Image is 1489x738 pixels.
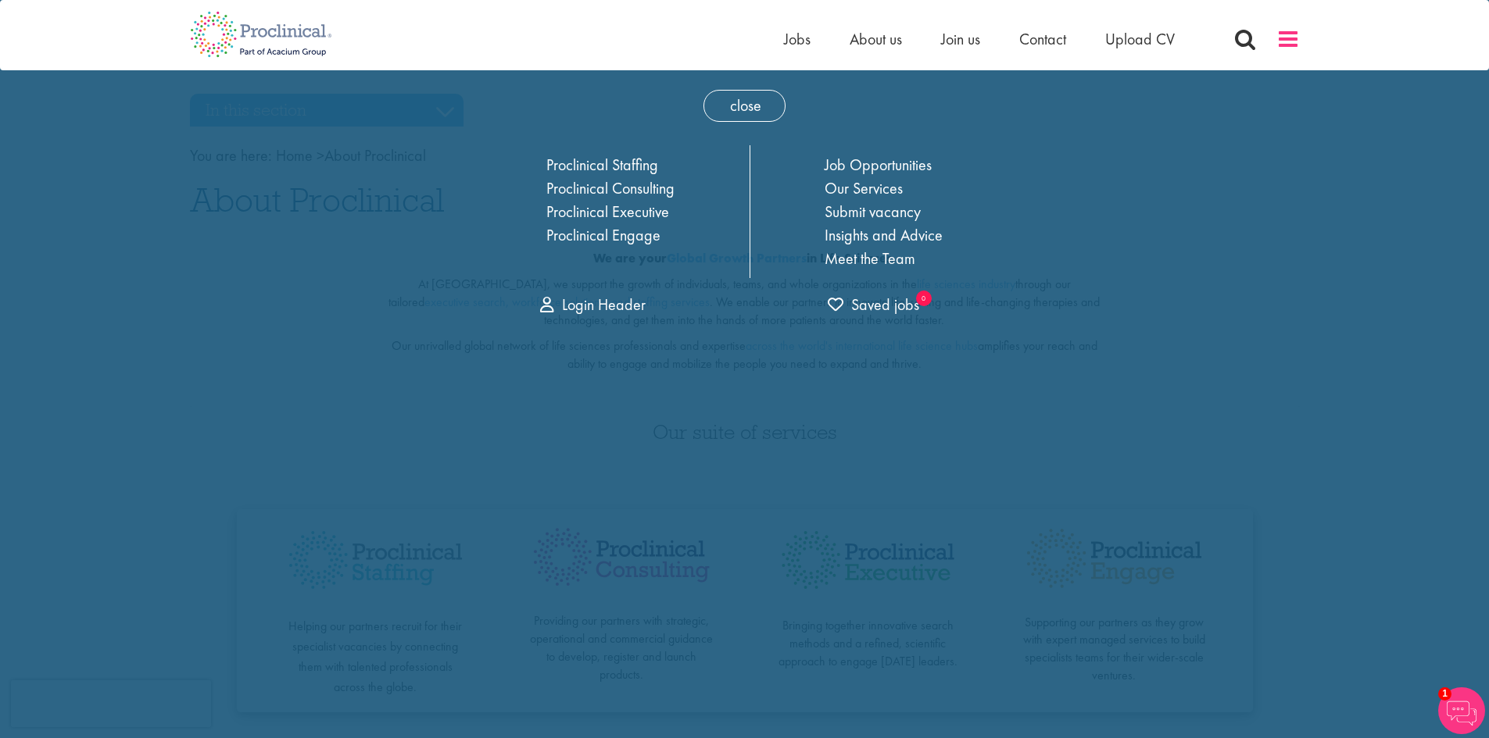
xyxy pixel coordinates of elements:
a: Meet the Team [825,248,915,269]
a: Proclinical Engage [546,225,660,245]
a: About us [850,29,902,49]
a: trigger for shortlist [828,294,919,316]
a: Job Opportunities [825,155,932,175]
img: Chatbot [1438,687,1485,734]
a: Upload CV [1105,29,1175,49]
span: 1 [1438,687,1451,701]
a: Proclinical Staffing [546,155,658,175]
sub: 0 [916,291,932,306]
a: Proclinical Consulting [546,178,675,198]
a: Contact [1019,29,1066,49]
span: close [703,90,786,122]
a: Login Header [540,294,646,315]
span: Saved jobs [828,294,919,315]
a: Join us [941,29,980,49]
a: Jobs [784,29,811,49]
a: Proclinical Executive [546,201,669,222]
a: Insights and Advice [825,225,943,245]
a: Our Services [825,178,903,198]
a: Submit vacancy [825,201,921,222]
